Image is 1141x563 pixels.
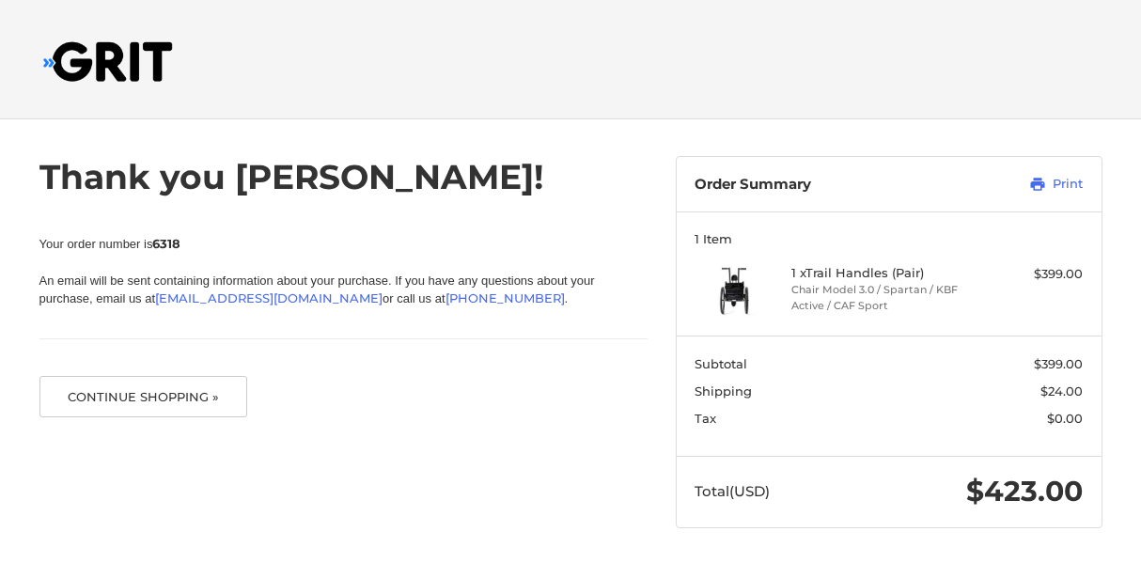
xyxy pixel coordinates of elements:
[1047,411,1083,426] span: $0.00
[43,41,173,82] img: GRIT All-Terrain Wheelchair and Mobility Equipment
[155,290,383,305] a: [EMAIL_ADDRESS][DOMAIN_NAME]
[695,383,752,399] span: Shipping
[791,282,981,313] li: Chair Model 3.0 / Spartan / KBF Active / CAF Sport
[1034,356,1083,371] span: $399.00
[445,290,565,305] a: [PHONE_NUMBER]
[791,265,981,280] h4: 1 x Trail Handles (Pair)
[695,411,716,426] span: Tax
[152,236,180,251] strong: 6318
[39,274,595,306] span: An email will be sent containing information about your purchase. If you have any questions about...
[986,265,1083,284] div: $399.00
[966,474,1083,508] span: $423.00
[1040,383,1083,399] span: $24.00
[695,482,770,500] span: Total (USD)
[695,356,747,371] span: Subtotal
[961,175,1083,194] a: Print
[39,237,181,251] span: Your order number is
[39,376,248,417] button: Continue Shopping »
[695,175,961,194] h3: Order Summary
[39,156,648,198] h1: Thank you [PERSON_NAME]!
[695,231,1083,246] h3: 1 Item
